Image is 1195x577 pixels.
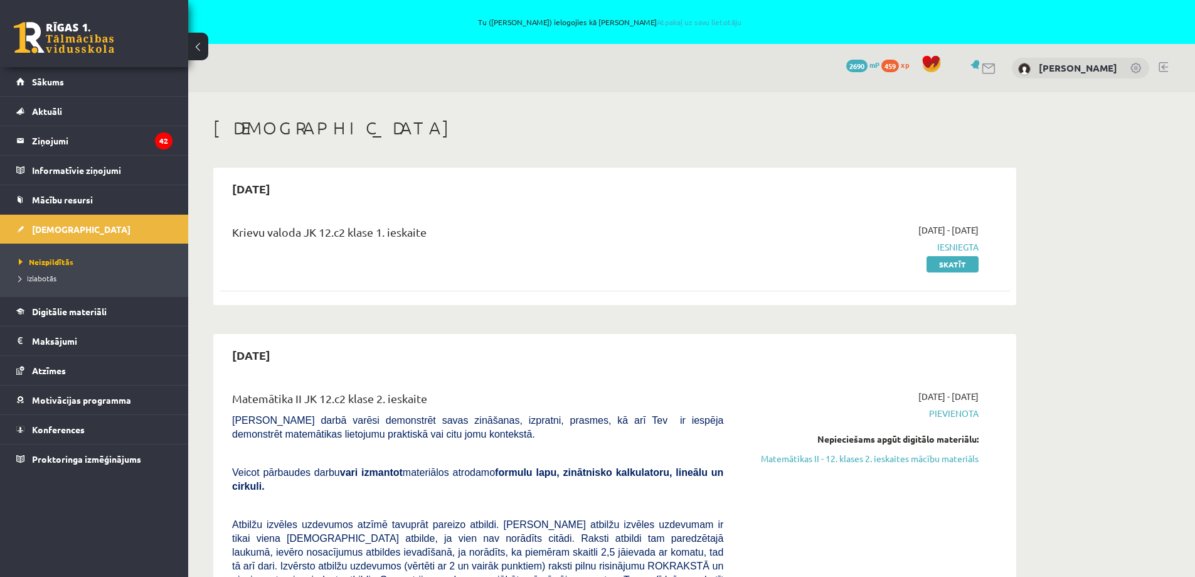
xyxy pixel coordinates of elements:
[19,257,73,267] span: Neizpildītās
[155,132,173,149] i: 42
[16,356,173,385] a: Atzīmes
[32,76,64,87] span: Sākums
[14,22,114,53] a: Rīgas 1. Tālmācības vidusskola
[16,326,173,355] a: Maksājumi
[32,126,173,155] legend: Ziņojumi
[340,467,403,478] b: vari izmantot
[232,390,723,413] div: Matemātika II JK 12.c2 klase 2. ieskaite
[19,272,176,284] a: Izlabotās
[927,256,979,272] a: Skatīt
[220,340,283,370] h2: [DATE]
[1039,62,1117,74] a: [PERSON_NAME]
[1018,63,1031,75] img: Kristīne Ozola
[16,126,173,155] a: Ziņojumi42
[32,365,66,376] span: Atzīmes
[742,433,979,446] div: Nepieciešams apgūt digitālo materiālu:
[742,452,979,465] a: Matemātikas II - 12. klases 2. ieskaites mācību materiāls
[881,60,915,70] a: 459 xp
[16,215,173,244] a: [DEMOGRAPHIC_DATA]
[232,415,723,439] span: [PERSON_NAME] darbā varēsi demonstrēt savas zināšanas, izpratni, prasmes, kā arī Tev ir iespēja d...
[32,224,130,235] span: [DEMOGRAPHIC_DATA]
[881,60,899,72] span: 459
[846,60,868,72] span: 2690
[918,224,979,237] span: [DATE] - [DATE]
[32,394,131,406] span: Motivācijas programma
[232,467,723,492] span: Veicot pārbaudes darbu materiālos atrodamo
[16,185,173,214] a: Mācību resursi
[144,18,1076,26] span: Tu ([PERSON_NAME]) ielogojies kā [PERSON_NAME]
[742,240,979,254] span: Iesniegta
[32,105,62,117] span: Aktuāli
[19,273,56,283] span: Izlabotās
[232,467,723,492] b: formulu lapu, zinātnisko kalkulatoru, lineālu un cirkuli.
[918,390,979,403] span: [DATE] - [DATE]
[32,424,85,435] span: Konferences
[220,174,283,203] h2: [DATE]
[32,194,93,205] span: Mācību resursi
[846,60,879,70] a: 2690 mP
[16,156,173,185] a: Informatīvie ziņojumi
[32,306,107,317] span: Digitālie materiāli
[16,97,173,126] a: Aktuāli
[16,386,173,414] a: Motivācijas programma
[657,17,741,27] a: Atpakaļ uz savu lietotāju
[16,67,173,96] a: Sākums
[901,60,909,70] span: xp
[16,297,173,326] a: Digitālie materiāli
[16,415,173,444] a: Konferences
[16,445,173,473] a: Proktoringa izmēģinājums
[742,407,979,420] span: Pievienota
[32,453,141,465] span: Proktoringa izmēģinājums
[213,117,1016,139] h1: [DEMOGRAPHIC_DATA]
[869,60,879,70] span: mP
[232,224,723,247] div: Krievu valoda JK 12.c2 klase 1. ieskaite
[32,326,173,355] legend: Maksājumi
[32,156,173,185] legend: Informatīvie ziņojumi
[19,256,176,267] a: Neizpildītās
